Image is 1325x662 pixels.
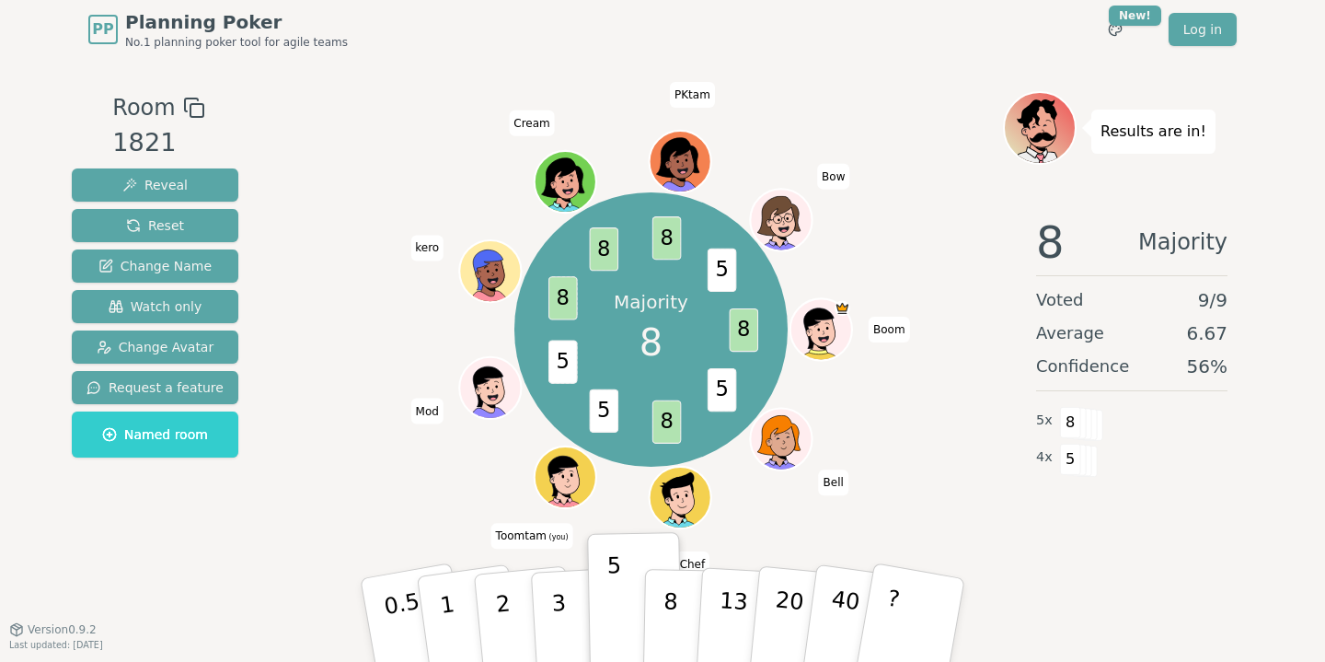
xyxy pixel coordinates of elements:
[1036,447,1053,468] span: 4 x
[72,168,238,202] button: Reveal
[1036,220,1065,264] span: 8
[547,533,569,541] span: (you)
[549,340,579,383] span: 5
[835,301,851,317] span: Boom is the host
[1099,13,1132,46] button: New!
[1036,411,1053,431] span: 5 x
[122,176,188,194] span: Reveal
[1036,320,1104,346] span: Average
[509,110,554,136] span: Click to change your name
[72,209,238,242] button: Reset
[670,82,715,108] span: Click to change your name
[1036,287,1084,313] span: Voted
[125,9,348,35] span: Planning Poker
[590,227,619,271] span: 8
[652,400,682,443] span: 8
[112,91,175,124] span: Room
[112,124,204,162] div: 1821
[652,216,682,260] span: 8
[869,317,910,343] span: Click to change your name
[1060,444,1081,475] span: 5
[98,257,212,275] span: Change Name
[491,523,573,549] span: Click to change your name
[86,378,224,397] span: Request a feature
[730,308,758,351] span: 8
[88,9,348,50] a: PPPlanning PokerNo.1 planning poker tool for agile teams
[817,164,849,190] span: Click to change your name
[1169,13,1237,46] a: Log in
[1100,119,1206,145] p: Results are in!
[109,297,202,316] span: Watch only
[549,276,579,319] span: 8
[9,622,97,637] button: Version0.9.2
[125,35,348,50] span: No.1 planning poker tool for agile teams
[819,470,848,495] span: Click to change your name
[614,289,688,315] p: Majority
[675,552,710,577] span: Click to change your name
[92,18,113,41] span: PP
[126,216,184,235] span: Reset
[1187,354,1227,379] span: 56 %
[411,399,444,424] span: Click to change your name
[1198,287,1227,313] span: 9 / 9
[607,552,623,652] p: 5
[9,640,103,650] span: Last updated: [DATE]
[1036,354,1129,379] span: Confidence
[72,250,238,283] button: Change Name
[1060,407,1081,438] span: 8
[97,338,214,356] span: Change Avatar
[102,425,208,444] span: Named room
[639,315,662,370] span: 8
[708,368,737,412] span: 5
[1186,320,1227,346] span: 6.67
[708,248,737,291] span: 5
[1138,220,1227,264] span: Majority
[536,448,594,506] button: Click to change your avatar
[72,331,238,364] button: Change Avatar
[590,389,619,432] span: 5
[72,371,238,404] button: Request a feature
[72,412,238,458] button: Named room
[410,236,444,261] span: Click to change your name
[72,290,238,323] button: Watch only
[28,622,97,637] span: Version 0.9.2
[1109,6,1161,26] div: New!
